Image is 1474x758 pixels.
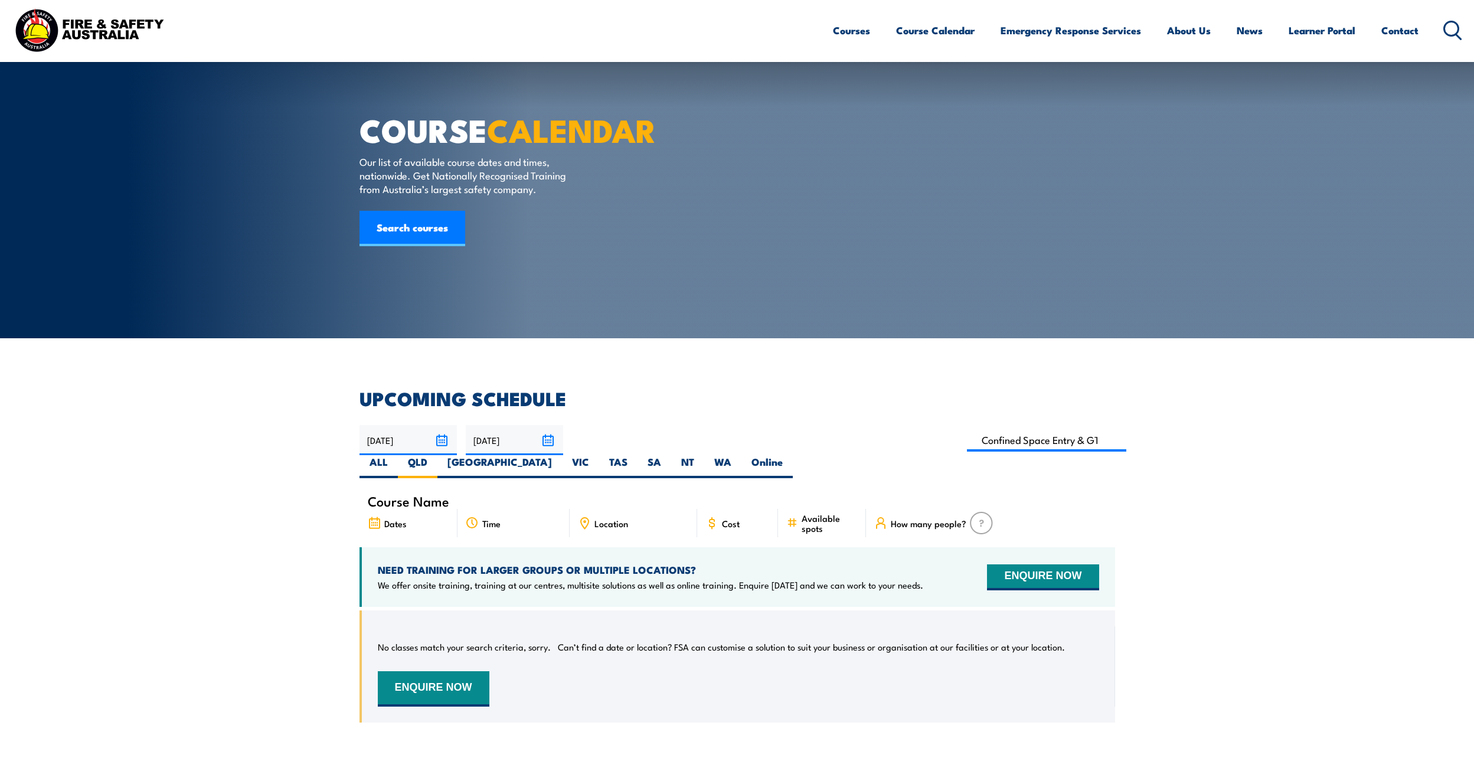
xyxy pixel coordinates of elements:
label: VIC [562,455,599,478]
a: Learner Portal [1289,15,1355,46]
strong: CALENDAR [487,104,656,153]
a: Search courses [359,211,465,246]
a: News [1237,15,1263,46]
label: QLD [398,455,437,478]
label: NT [671,455,704,478]
h4: NEED TRAINING FOR LARGER GROUPS OR MULTIPLE LOCATIONS? [378,563,923,576]
a: Emergency Response Services [1001,15,1141,46]
a: About Us [1167,15,1211,46]
label: WA [704,455,741,478]
h2: UPCOMING SCHEDULE [359,390,1115,406]
p: No classes match your search criteria, sorry. [378,641,551,653]
button: ENQUIRE NOW [378,671,489,707]
input: Search Course [967,429,1127,452]
button: ENQUIRE NOW [987,564,1099,590]
span: Location [594,518,628,528]
label: TAS [599,455,638,478]
label: SA [638,455,671,478]
span: Time [482,518,501,528]
span: Course Name [368,496,449,506]
p: Our list of available course dates and times, nationwide. Get Nationally Recognised Training from... [359,155,575,196]
span: Dates [384,518,407,528]
span: Available spots [802,513,858,533]
a: Courses [833,15,870,46]
input: From date [359,425,457,455]
a: Contact [1381,15,1419,46]
label: ALL [359,455,398,478]
h1: COURSE [359,116,651,143]
p: We offer onsite training, training at our centres, multisite solutions as well as online training... [378,579,923,591]
input: To date [466,425,563,455]
a: Course Calendar [896,15,975,46]
label: [GEOGRAPHIC_DATA] [437,455,562,478]
p: Can’t find a date or location? FSA can customise a solution to suit your business or organisation... [558,641,1065,653]
label: Online [741,455,793,478]
span: How many people? [891,518,966,528]
span: Cost [722,518,740,528]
